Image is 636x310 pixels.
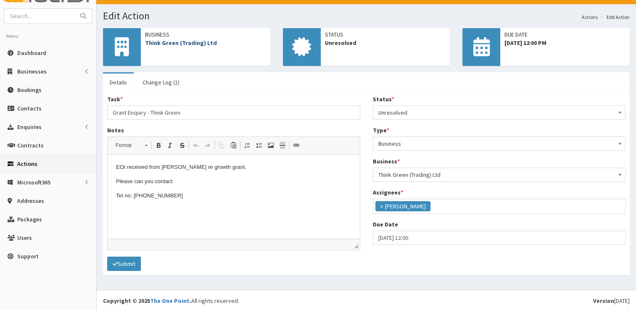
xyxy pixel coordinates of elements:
[373,105,626,120] span: Unresolved
[216,140,227,151] a: Copy (Ctrl+C)
[227,140,239,151] a: Paste (Ctrl+V)
[290,140,302,151] a: Link (Ctrl+L)
[103,297,191,305] strong: Copyright © 2025 .
[373,137,626,151] span: Business
[17,86,42,94] span: Bookings
[190,140,202,151] a: Undo (Ctrl+Z)
[378,169,620,181] span: Think Green (Trading) Ltd
[136,74,186,91] a: Change Log (1)
[241,140,253,151] a: Insert/Remove Numbered List
[145,30,266,39] span: Business
[17,197,44,205] span: Addresses
[108,155,360,239] iframe: Rich Text Editor, notes
[202,140,214,151] a: Redo (Ctrl+Y)
[17,252,39,260] span: Support
[107,95,123,103] label: Task
[17,68,47,75] span: Businesses
[17,179,50,186] span: Microsoft365
[277,140,288,151] a: Insert Horizontal Line
[593,297,614,305] b: Version
[354,244,358,248] span: Drag to resize
[373,188,403,197] label: Assignees
[504,30,625,39] span: Due Date
[373,157,400,166] label: Business
[373,126,389,134] label: Type
[582,13,598,21] a: Actions
[17,234,32,242] span: Users
[153,140,164,151] a: Bold (Ctrl+B)
[103,11,630,21] h1: Edit Action
[107,257,141,271] button: Submit
[378,107,620,118] span: Unresolved
[17,105,42,112] span: Contacts
[593,297,630,305] div: [DATE]
[373,168,626,182] span: Think Green (Trading) Ltd
[373,220,398,229] label: Due Date
[504,39,625,47] span: [DATE] 12:00 PM
[599,13,630,21] li: Edit Action
[5,9,75,24] input: Search...
[378,138,620,150] span: Business
[265,140,277,151] a: Image
[164,140,176,151] a: Italic (Ctrl+I)
[325,39,446,47] span: Unresolved
[17,215,42,223] span: Packages
[176,140,188,151] a: Strike Through
[111,139,152,151] a: Format
[111,140,141,151] span: Format
[325,30,446,39] span: Status
[17,49,46,57] span: Dashboard
[103,74,134,91] a: Details
[380,202,383,210] span: ×
[373,95,394,103] label: Status
[375,201,430,211] li: Paul Slade
[17,160,37,168] span: Actions
[150,297,190,305] a: The One Point
[107,126,124,134] label: Notes
[17,123,42,131] span: Enquiries
[145,39,217,47] a: Think Green (Trading) Ltd
[253,140,265,151] a: Insert/Remove Bulleted List
[17,142,44,149] span: Contracts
